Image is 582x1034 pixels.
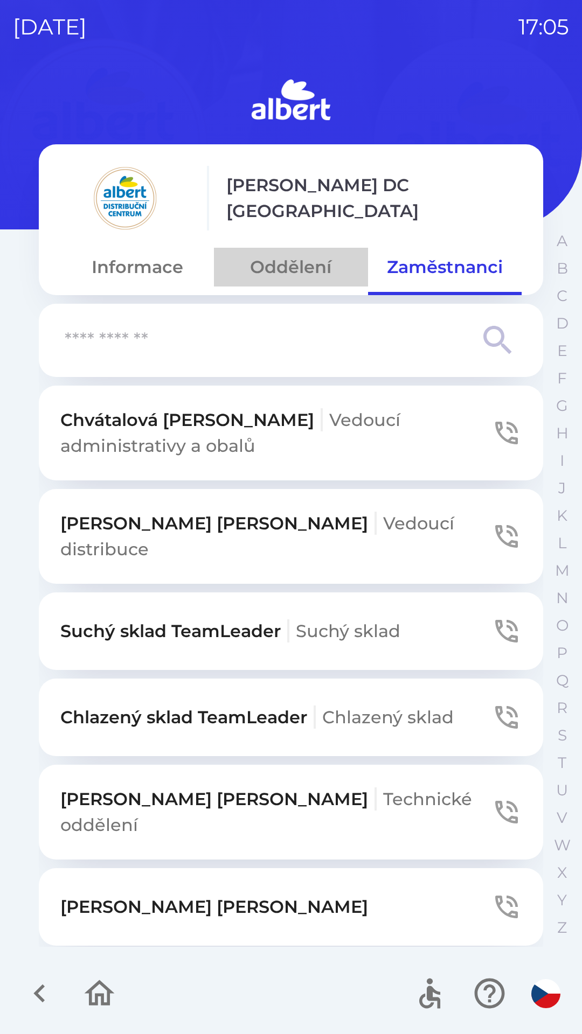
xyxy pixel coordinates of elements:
[39,75,543,127] img: Logo
[39,592,543,670] button: Suchý sklad TeamLeaderSuchý sklad
[60,618,400,644] p: Suchý sklad TeamLeader
[39,679,543,756] button: Chlazený sklad TeamLeaderChlazený sklad
[60,704,454,730] p: Chlazený sklad TeamLeader
[226,172,522,224] p: [PERSON_NAME] DC [GEOGRAPHIC_DATA]
[13,11,87,43] p: [DATE]
[39,765,543,860] button: [PERSON_NAME] [PERSON_NAME]Technické oddělení
[60,166,190,230] img: 092fc4fe-19c8-4166-ad20-d7efd4551fba.png
[39,386,543,480] button: Chvátalová [PERSON_NAME]Vedoucí administrativy a obalů
[368,248,522,287] button: Zaměstnanci
[39,868,543,946] button: [PERSON_NAME] [PERSON_NAME]
[39,489,543,584] button: [PERSON_NAME] [PERSON_NAME]Vedoucí distribuce
[518,11,569,43] p: 17:05
[60,786,491,838] p: [PERSON_NAME] [PERSON_NAME]
[60,248,214,287] button: Informace
[60,407,491,459] p: Chvátalová [PERSON_NAME]
[531,979,560,1008] img: cs flag
[60,894,368,920] p: [PERSON_NAME] [PERSON_NAME]
[214,248,368,287] button: Oddělení
[322,707,454,728] span: Chlazený sklad
[60,511,491,562] p: [PERSON_NAME] [PERSON_NAME]
[296,620,400,641] span: Suchý sklad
